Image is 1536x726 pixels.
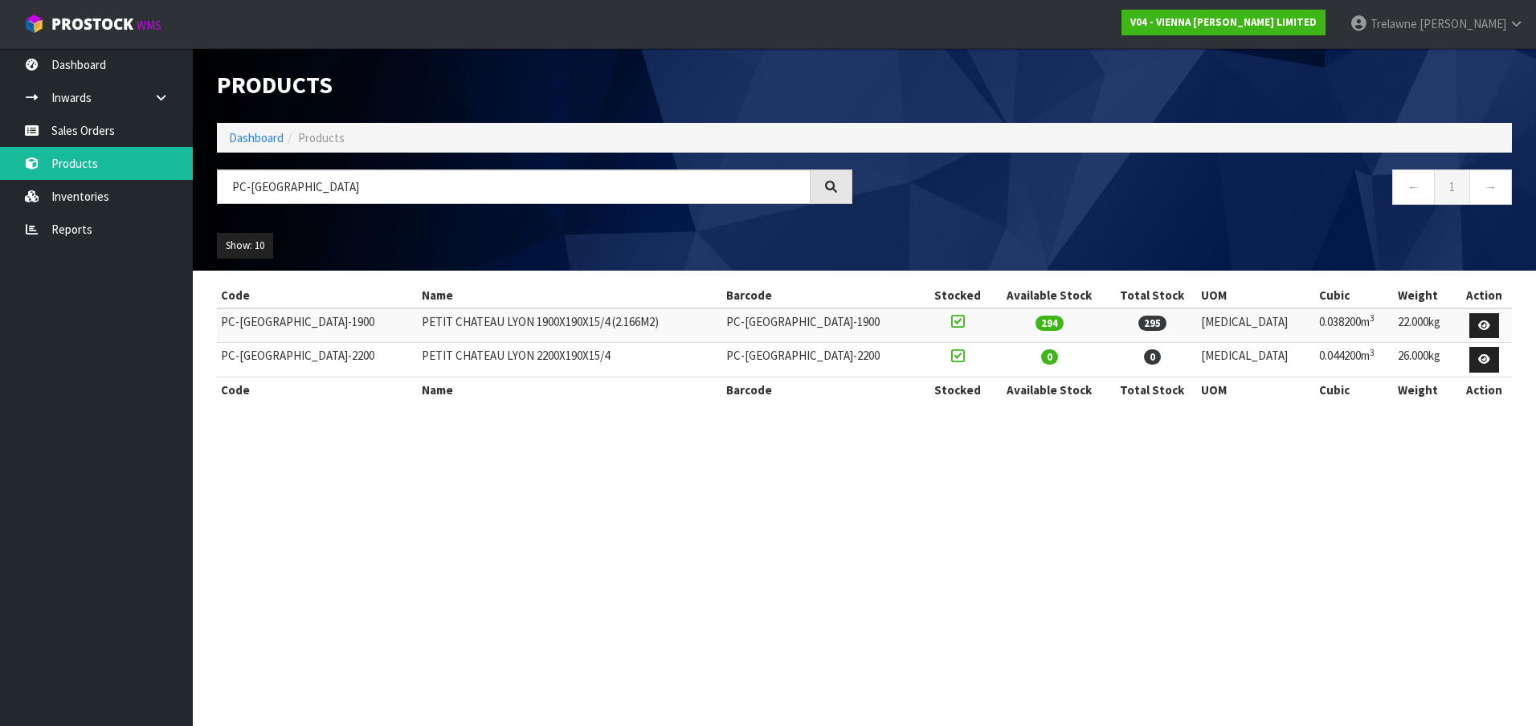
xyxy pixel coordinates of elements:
td: PETIT CHATEAU LYON 1900X190X15/4 (2.166M2) [418,308,722,343]
button: Show: 10 [217,233,273,259]
sup: 3 [1370,347,1375,358]
td: 0.038200m [1315,308,1394,343]
strong: V04 - VIENNA [PERSON_NAME] LIMITED [1130,15,1317,29]
th: Weight [1394,377,1456,402]
td: 22.000kg [1394,308,1456,343]
th: Available Stock [991,377,1107,402]
td: PC-[GEOGRAPHIC_DATA]-1900 [217,308,418,343]
th: UOM [1197,283,1315,308]
th: Total Stock [1107,377,1197,402]
td: 0.044200m [1315,343,1394,377]
td: PC-[GEOGRAPHIC_DATA]-2200 [722,343,923,377]
th: Code [217,283,418,308]
th: Name [418,283,722,308]
th: Cubic [1315,377,1394,402]
span: Products [298,130,345,145]
span: 0 [1041,349,1058,365]
a: ← [1392,169,1435,204]
span: [PERSON_NAME] [1420,16,1506,31]
td: [MEDICAL_DATA] [1197,308,1315,343]
td: 26.000kg [1394,343,1456,377]
td: PC-[GEOGRAPHIC_DATA]-1900 [722,308,923,343]
span: Trelawne [1371,16,1417,31]
span: 295 [1138,316,1166,331]
h1: Products [217,72,852,99]
td: [MEDICAL_DATA] [1197,343,1315,377]
th: Barcode [722,377,923,402]
th: Action [1457,283,1512,308]
a: → [1469,169,1512,204]
th: Barcode [722,283,923,308]
span: ProStock [51,14,133,35]
th: Name [418,377,722,402]
th: Weight [1394,283,1456,308]
a: Dashboard [229,130,284,145]
th: Cubic [1315,283,1394,308]
th: Action [1457,377,1512,402]
small: WMS [137,18,161,33]
td: PETIT CHATEAU LYON 2200X190X15/4 [418,343,722,377]
input: Search products [217,169,811,204]
th: UOM [1197,377,1315,402]
th: Total Stock [1107,283,1197,308]
td: PC-[GEOGRAPHIC_DATA]-2200 [217,343,418,377]
a: 1 [1434,169,1470,204]
nav: Page navigation [876,169,1512,209]
th: Stocked [923,283,991,308]
span: 294 [1036,316,1064,331]
th: Stocked [923,377,991,402]
th: Code [217,377,418,402]
span: 0 [1144,349,1161,365]
img: cube-alt.png [24,14,44,34]
th: Available Stock [991,283,1107,308]
sup: 3 [1370,312,1375,324]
